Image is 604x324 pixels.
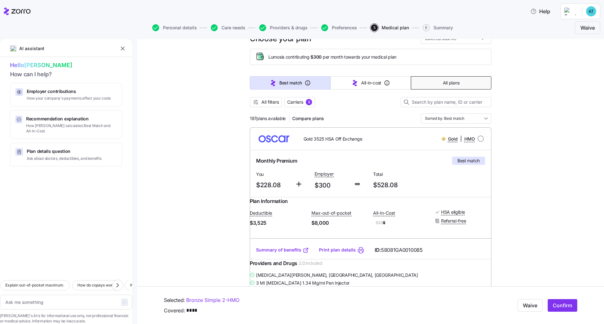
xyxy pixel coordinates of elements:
a: Care needs [210,24,245,31]
span: $3,525 [250,219,306,227]
div: 8 [306,99,312,105]
span: $ [373,219,430,227]
span: Preferences [332,26,357,30]
span: You [256,171,290,177]
span: 5 [371,24,378,31]
span: [MEDICAL_DATA][PERSON_NAME] , [GEOGRAPHIC_DATA], [GEOGRAPHIC_DATA] [256,272,418,278]
a: 5Medical plan [370,24,409,31]
button: Waive [517,299,543,312]
img: ai-icon.png [10,45,16,52]
span: How your company's payments affect your costs [27,96,111,101]
span: Help [530,8,550,15]
span: All-in-cost [361,80,381,86]
input: Search by plan name, ID or carrier [401,97,491,107]
span: $300 [310,54,322,60]
div: | [442,135,475,143]
span: Best match [457,158,480,164]
span: Waive [580,24,595,32]
img: Employer logo [564,8,577,15]
span: Monthly Premium [256,157,297,165]
span: HMO [464,136,475,142]
span: Plan Information [250,197,288,205]
span: How do copays work? [77,282,117,288]
span: Gold 3525 HSA Off Exchange [304,136,362,142]
button: Personal details [152,24,197,31]
span: Personal details [163,26,197,30]
span: 3 Ml [MEDICAL_DATA] 1.34 Mg/ml Pen Injector [256,280,350,286]
button: 6Summary [423,24,453,31]
span: Referral-free [441,218,466,224]
span: Employer [315,171,334,177]
button: Preferences [321,24,357,31]
button: All filters [250,97,282,107]
span: Hello [PERSON_NAME] [10,61,122,70]
span: Gold [448,136,458,142]
span: 2 / 2 included [299,260,322,266]
span: $300 [315,180,349,191]
span: Providers and Drugs [250,259,297,267]
span: Employer contributions [27,88,111,95]
a: Providers & drugs [258,24,308,31]
span: What services are covered before the deductible? [130,282,219,288]
span: How [PERSON_NAME] calculates Best Match and All-In-Cost [26,123,117,134]
input: Order by dropdown [421,113,491,124]
span: Deductible [250,210,272,216]
button: 5Medical plan [371,24,409,31]
span: 197 plans available [250,115,286,122]
button: How do copays work? [72,280,122,290]
button: Waive [575,21,600,34]
span: All plans [443,80,459,86]
span: HSA eligible [441,209,465,215]
span: Covered: [164,307,185,315]
button: What services are covered before the deductible? [125,280,224,290]
span: Compare plans [292,115,324,122]
span: $528.08 [373,180,427,190]
a: Personal details [151,24,197,31]
span: Plan details question [27,148,101,154]
span: AI assistant [19,45,45,52]
a: Print plan details [319,247,356,253]
span: Best match [279,80,302,86]
span: 6 [423,24,430,31]
span: ID: [375,246,423,254]
span: Waive [523,302,537,309]
span: Care needs [221,26,245,30]
span: Recommendation explanation [26,116,117,122]
button: Help [525,5,555,18]
span: 58081GA0010085 [381,246,423,254]
span: $$$ [376,220,383,226]
span: Max-out-of-pocket [311,210,351,216]
span: Lumos is contributing per month towards your medical plan [268,54,396,60]
span: Providers & drugs [270,26,308,30]
a: Summary of benefits [256,247,309,253]
span: $228.08 [256,180,290,190]
span: $8,000 [311,219,368,227]
button: Compare plans [290,113,327,124]
button: Confirm [548,299,577,312]
span: Explain out-of-pocket maximum. [5,282,64,288]
span: Summary [433,26,453,30]
a: Preferences [320,24,357,31]
span: All-In-Cost [373,210,395,216]
a: Bronze Simple 2-HMO [186,296,239,304]
span: Total [373,171,427,177]
button: Carriers8 [284,97,315,107]
button: Providers & drugs [259,24,308,31]
span: All filters [261,99,279,105]
span: Confirm [553,302,572,309]
img: Oscar [255,131,294,146]
img: 119da9b09e10e96eb69a6652d8b44c65 [586,6,596,16]
span: Selected: [164,296,185,304]
span: Ask about doctors, deductibles, and benefits [27,156,101,161]
button: Care needs [211,24,245,31]
span: Carriers [287,99,303,105]
span: Medical plan [382,26,409,30]
span: How can I help? [10,70,122,79]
